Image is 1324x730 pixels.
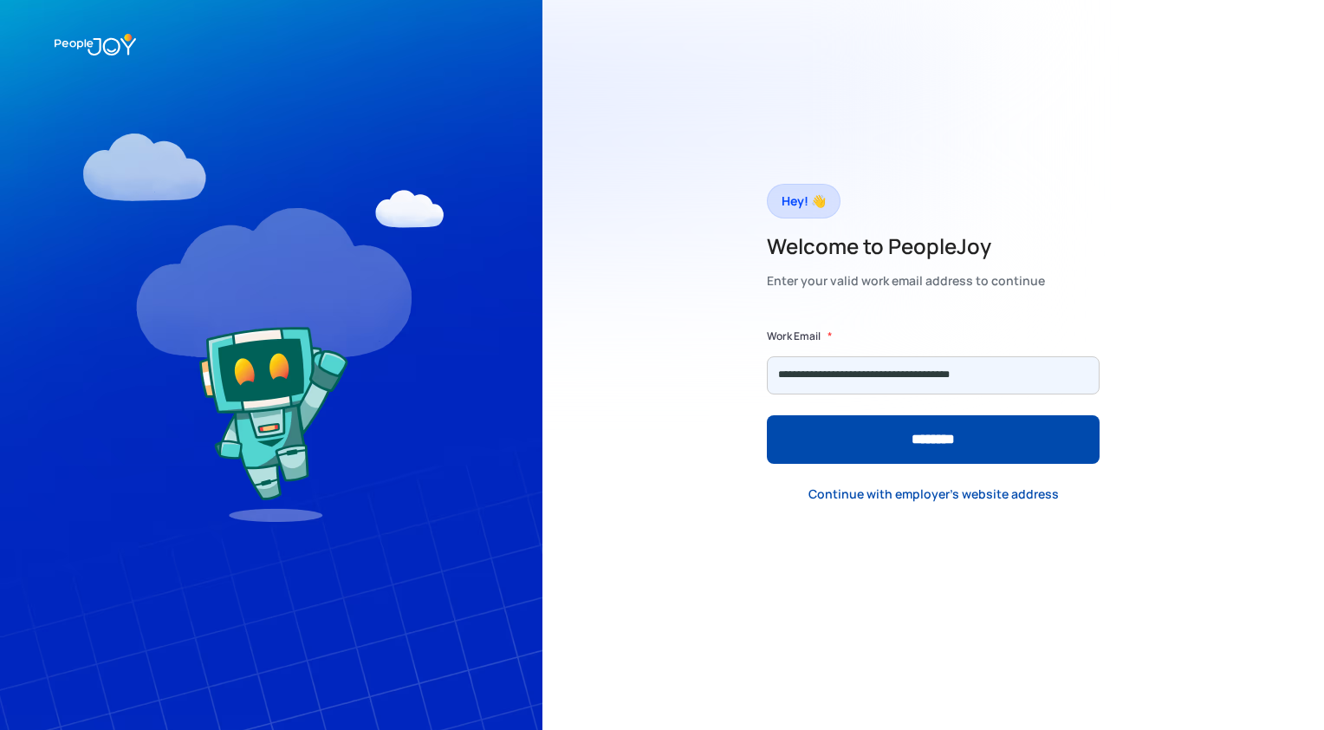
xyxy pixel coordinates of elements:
[767,232,1045,260] h2: Welcome to PeopleJoy
[808,486,1059,503] div: Continue with employer's website address
[767,269,1045,293] div: Enter your valid work email address to continue
[767,328,821,345] label: Work Email
[782,189,826,213] div: Hey! 👋
[767,328,1100,464] form: Form
[795,477,1073,512] a: Continue with employer's website address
